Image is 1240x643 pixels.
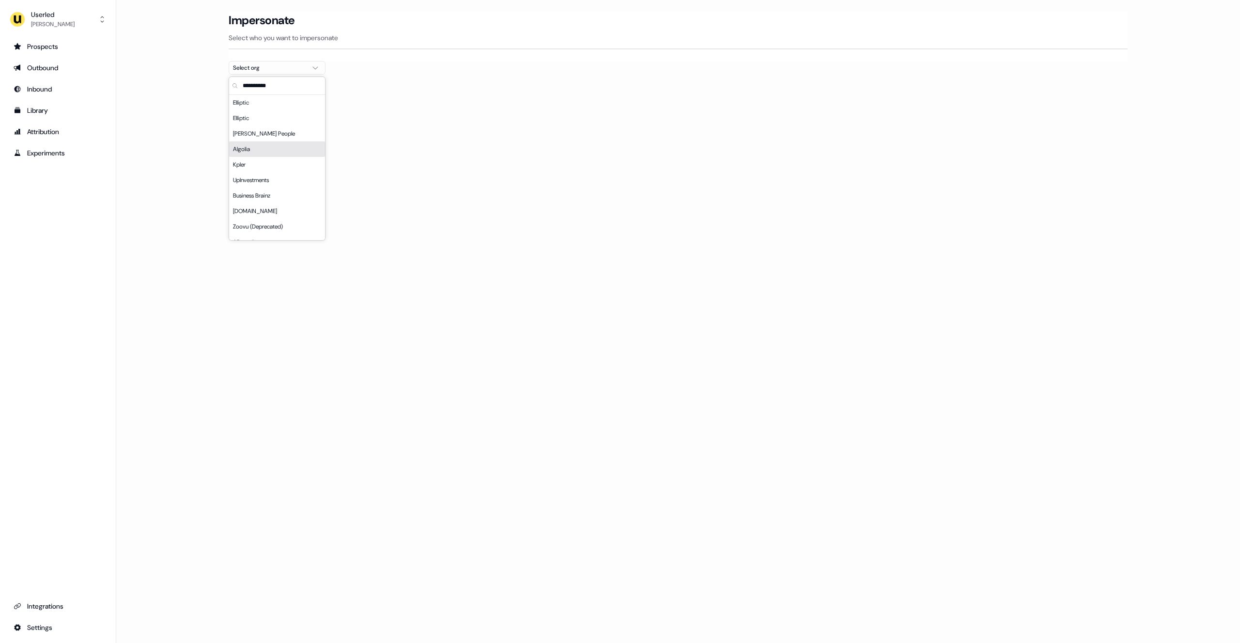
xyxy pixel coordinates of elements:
a: Go to prospects [8,39,108,54]
div: [DOMAIN_NAME] [229,203,325,219]
a: Go to experiments [8,145,108,161]
div: ADvendio [229,234,325,250]
div: UpInvestments [229,172,325,188]
div: Library [14,106,102,115]
a: Go to templates [8,103,108,118]
div: Userled [31,10,75,19]
p: Select who you want to impersonate [229,33,1128,43]
a: Go to integrations [8,620,108,635]
div: [PERSON_NAME] People [229,126,325,141]
div: [PERSON_NAME] [31,19,75,29]
div: Business Brainz [229,188,325,203]
div: Settings [14,623,102,632]
a: Go to outbound experience [8,60,108,76]
button: Userled[PERSON_NAME] [8,8,108,31]
a: Go to attribution [8,124,108,139]
div: Attribution [14,127,102,137]
div: Outbound [14,63,102,73]
div: Select org [233,63,306,73]
div: Elliptic [229,95,325,110]
div: Elliptic [229,110,325,126]
div: Kpler [229,157,325,172]
a: Go to integrations [8,598,108,614]
h3: Impersonate [229,13,295,28]
div: Experiments [14,148,102,158]
div: Suggestions [229,95,325,240]
a: Go to Inbound [8,81,108,97]
div: Integrations [14,601,102,611]
div: Prospects [14,42,102,51]
div: Algolia [229,141,325,157]
div: Inbound [14,84,102,94]
button: Select org [229,61,325,75]
div: Zoovu (Deprecated) [229,219,325,234]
